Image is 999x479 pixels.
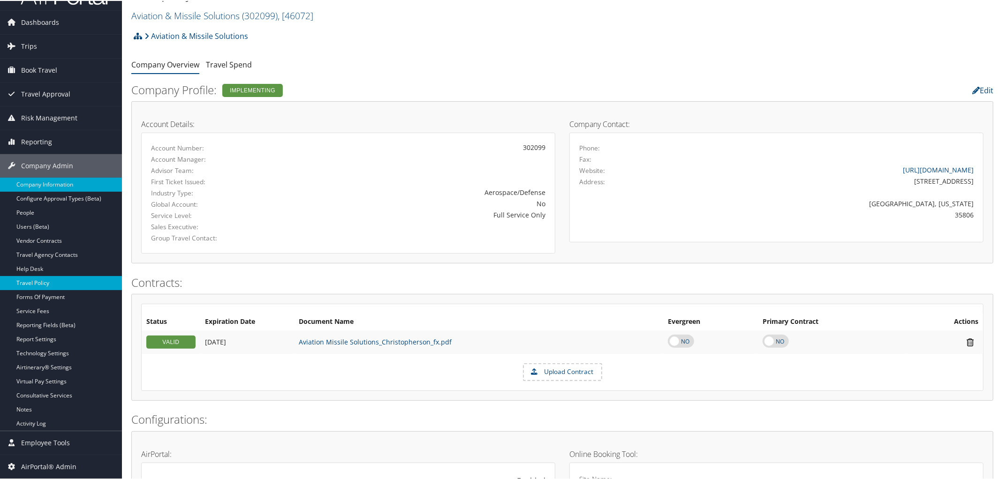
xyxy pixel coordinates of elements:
[141,449,555,457] h4: AirPortal:
[151,187,273,197] label: Industry Type:
[151,142,273,152] label: Account Number:
[287,187,545,196] div: Aerospace/Defense
[663,313,758,329] th: Evergreen
[21,129,52,153] span: Reporting
[758,313,906,329] th: Primary Contract
[131,8,313,21] a: Aviation & Missile Solutions
[278,8,313,21] span: , [ 46072 ]
[299,337,452,345] a: Aviation Missile Solutions_Christopherson_fx.pdf
[151,165,273,174] label: Advisor Team:
[579,154,591,163] label: Fax:
[131,59,199,69] a: Company Overview
[146,335,196,348] div: VALID
[579,176,605,186] label: Address:
[681,209,974,219] div: 35806
[222,83,283,96] div: Implementing
[681,175,974,185] div: [STREET_ADDRESS]
[151,176,273,186] label: First Ticket Issued:
[21,430,70,454] span: Employee Tools
[131,81,701,97] h2: Company Profile:
[21,153,73,177] span: Company Admin
[21,10,59,33] span: Dashboards
[242,8,278,21] span: ( 302099 )
[579,142,600,152] label: Phone:
[294,313,663,329] th: Document Name
[972,84,993,95] a: Edit
[903,165,974,173] a: [URL][DOMAIN_NAME]
[205,337,289,345] div: Add/Edit Date
[205,337,226,345] span: [DATE]
[21,454,76,478] span: AirPortal® Admin
[151,210,273,219] label: Service Level:
[206,59,252,69] a: Travel Spend
[141,120,555,127] h4: Account Details:
[962,337,978,346] i: Remove Contract
[131,274,993,290] h2: Contracts:
[151,232,273,242] label: Group Travel Contact:
[524,363,601,379] label: Upload Contract
[142,313,200,329] th: Status
[151,221,273,231] label: Sales Executive:
[569,120,984,127] h4: Company Contact:
[131,411,993,427] h2: Configurations:
[200,313,294,329] th: Expiration Date
[21,34,37,57] span: Trips
[144,26,248,45] a: Aviation & Missile Solutions
[151,154,273,163] label: Account Manager:
[287,209,545,219] div: Full Service Only
[579,165,605,174] label: Website:
[569,449,984,457] h4: Online Booking Tool:
[681,198,974,208] div: [GEOGRAPHIC_DATA], [US_STATE]
[151,199,273,208] label: Global Account:
[287,142,545,151] div: 302099
[21,58,57,81] span: Book Travel
[906,313,983,329] th: Actions
[21,105,77,129] span: Risk Management
[287,198,545,208] div: No
[21,82,70,105] span: Travel Approval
